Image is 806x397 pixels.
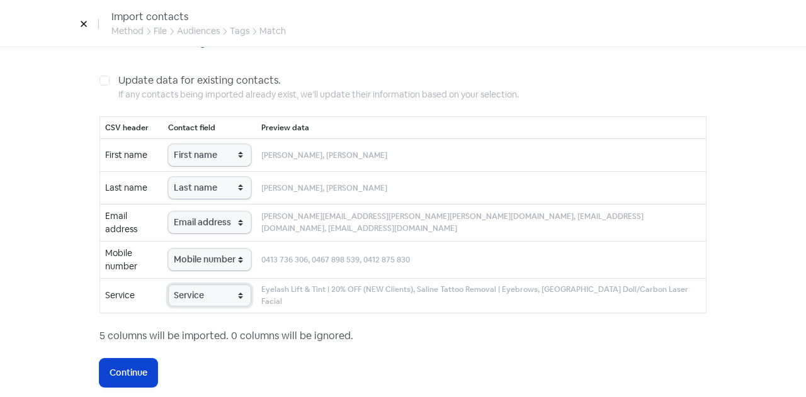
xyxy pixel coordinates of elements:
[118,73,281,88] label: Update data for existing contacts.
[163,116,256,138] th: Contact field
[111,9,286,25] div: Import contacts
[100,278,164,313] td: Service
[261,150,387,162] small: [PERSON_NAME], [PERSON_NAME]
[154,25,167,38] div: File
[230,25,249,38] div: Tags
[111,25,144,38] div: Method
[100,171,164,204] td: Last name
[259,25,286,38] div: Match
[256,116,706,138] th: Preview data
[261,211,701,235] small: [PERSON_NAME][EMAIL_ADDRESS][PERSON_NAME][PERSON_NAME][DOMAIN_NAME], [EMAIL_ADDRESS][DOMAIN_NAME]...
[100,241,164,278] td: Mobile number
[261,284,701,308] small: Eyelash Lift & Tint | 20% OFF (NEW Clients), Saline Tattoo Removal | Eyebrows, [GEOGRAPHIC_DATA] ...
[99,359,157,387] button: Continue
[100,138,164,171] td: First name
[99,88,707,101] div: If any contacts being imported already exist, we’ll update their information based on your select...
[110,366,147,379] span: Continue
[100,204,164,241] td: Email address
[99,328,707,344] div: 5 columns will be imported. 0 columns will be ignored.
[177,25,220,38] div: Audiences
[100,116,164,138] th: CSV header
[261,182,387,194] small: [PERSON_NAME], [PERSON_NAME]
[261,254,410,266] small: 0413 736 306, 0467 898 539, 0412 875 830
